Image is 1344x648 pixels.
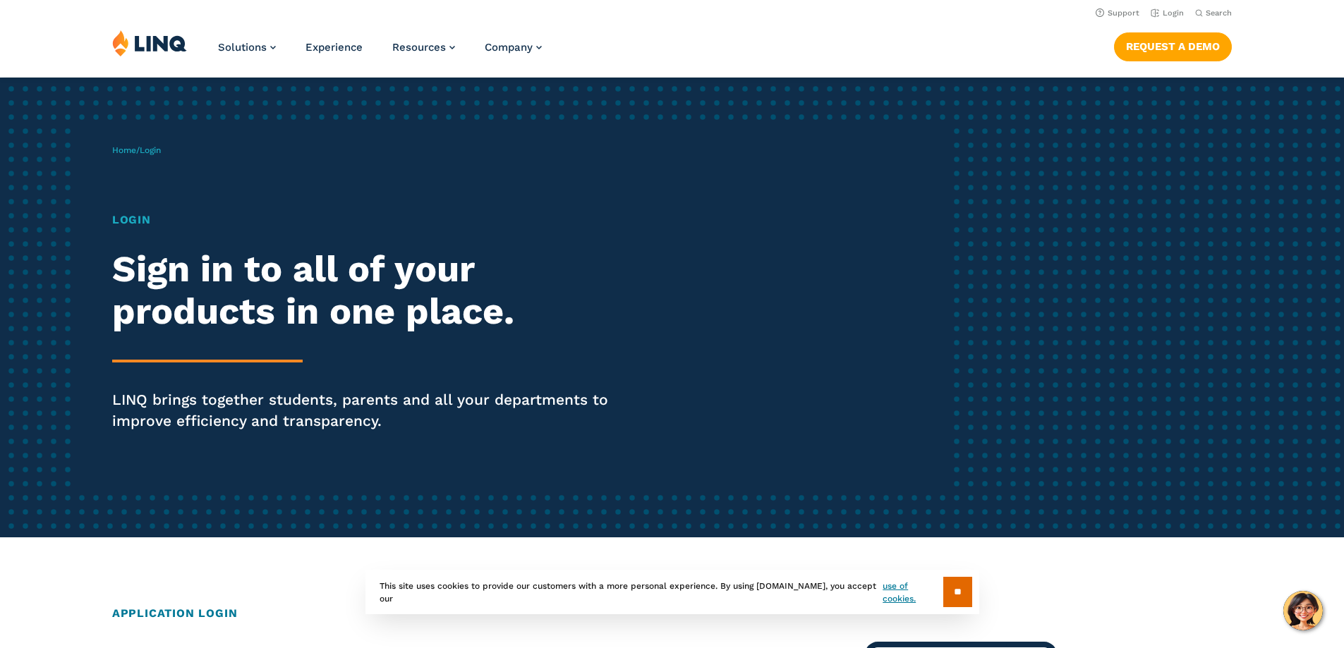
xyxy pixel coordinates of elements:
a: use of cookies. [883,580,943,605]
a: Solutions [218,41,276,54]
h1: Login [112,212,630,228]
div: This site uses cookies to provide our customers with a more personal experience. By using [DOMAIN... [365,570,979,614]
span: Company [485,41,533,54]
a: Company [485,41,542,54]
span: Resources [392,41,446,54]
a: Home [112,145,136,155]
button: Open Search Bar [1195,8,1232,18]
img: LINQ | K‑12 Software [112,30,187,56]
a: Login [1151,8,1184,18]
p: LINQ brings together students, parents and all your departments to improve efficiency and transpa... [112,389,630,432]
nav: Primary Navigation [218,30,542,76]
a: Resources [392,41,455,54]
button: Hello, have a question? Let’s chat. [1283,591,1323,630]
span: Search [1206,8,1232,18]
a: Support [1096,8,1139,18]
a: Experience [305,41,363,54]
span: Login [140,145,161,155]
span: / [112,145,161,155]
nav: Button Navigation [1114,30,1232,61]
span: Solutions [218,41,267,54]
a: Request a Demo [1114,32,1232,61]
h2: Sign in to all of your products in one place. [112,248,630,333]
